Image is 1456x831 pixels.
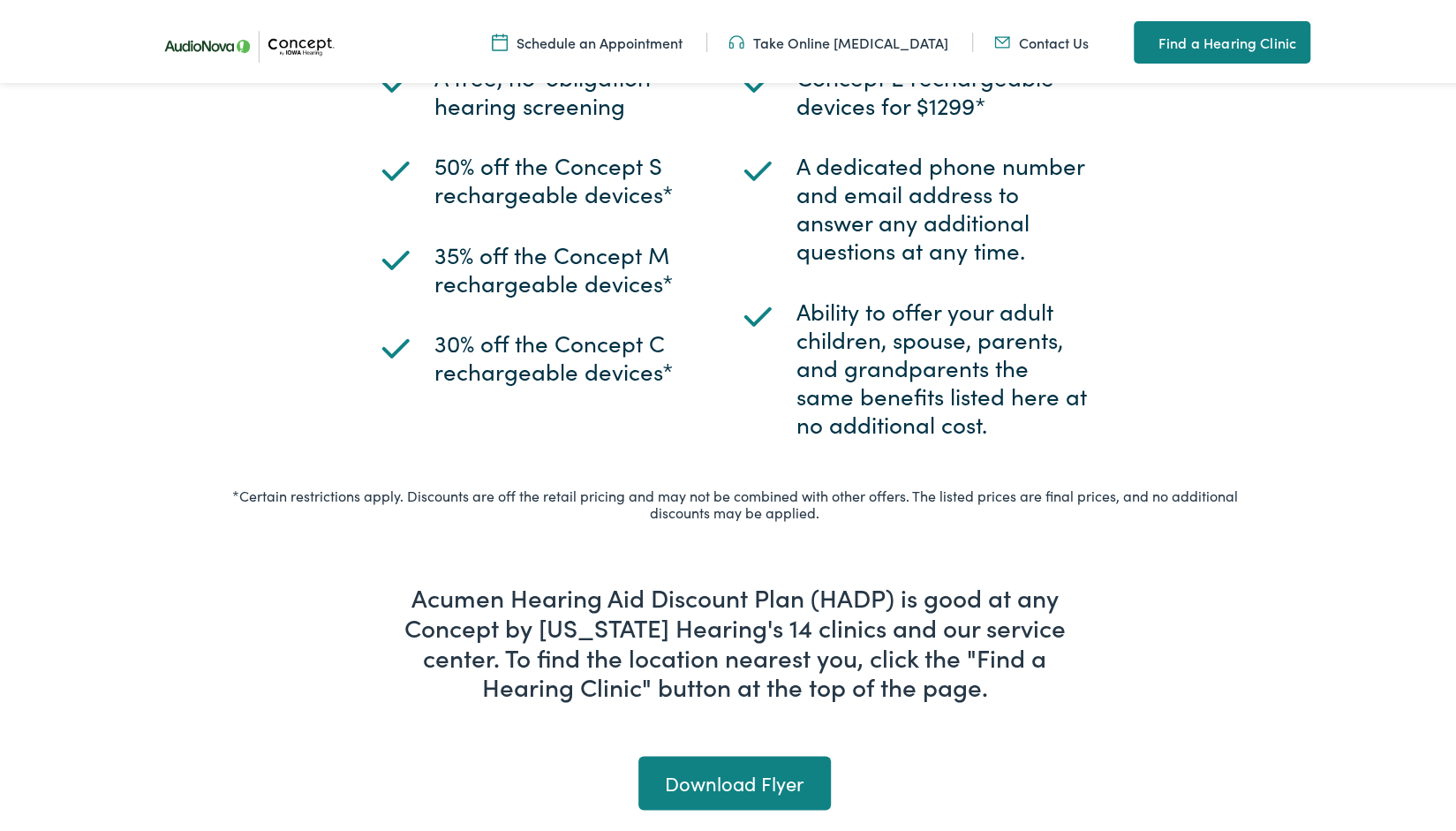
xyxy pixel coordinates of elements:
[492,29,683,49] a: Schedule an Appointment
[994,29,1010,49] img: utility icon
[796,59,1088,116] div: Concept E rechargeable devices for $1299*
[399,579,1070,698] h1: Acumen Hearing Aid Discount Plan (HADP) is good at any Concept by [US_STATE] Hearing's 14 clinics...
[434,147,726,204] div: 50% off the Concept S rechargeable devices*
[728,29,948,49] a: Take Online [MEDICAL_DATA]
[994,29,1089,49] a: Contact Us
[1134,18,1310,60] a: Find a Hearing Clinic
[434,59,726,116] div: A free, no-obligation hearing screening
[223,484,1247,517] h4: *Certain restrictions apply. Discounts are off the retail pricing and may not be combined with ot...
[728,29,744,49] img: utility icon
[492,29,508,49] img: A calendar icon to schedule an appointment at Concept by Iowa Hearing.
[1134,28,1150,49] img: utility icon
[796,293,1088,434] div: Ability to offer your adult children, spouse, parents, and grandparents the same benefits listed ...
[434,325,726,382] div: 30% off the Concept C rechargeable devices*
[638,752,831,806] a: Download Flyer
[434,237,726,293] div: 35% off the Concept M rechargeable devices*
[796,147,1088,261] div: A dedicated phone number and email address to answer any additional questions at any time.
